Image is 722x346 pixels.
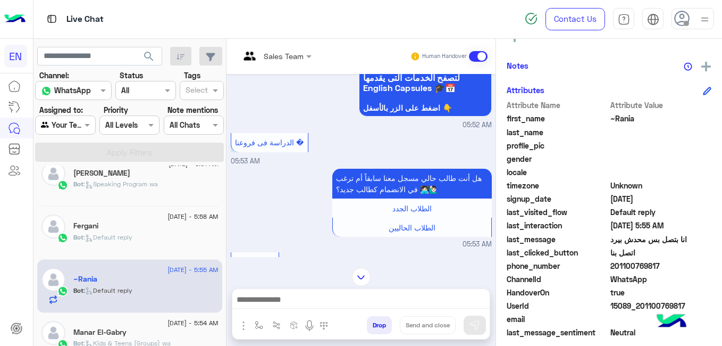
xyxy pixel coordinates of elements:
[41,162,65,186] img: defaultAdmin.png
[41,215,65,238] img: defaultAdmin.png
[104,104,128,116] label: Priority
[507,314,608,325] span: email
[610,100,712,111] span: Attribute Value
[367,316,392,334] button: Drop
[610,220,712,231] span: 2025-08-11T12:55:54.66Z
[352,268,371,286] img: scroll
[469,320,480,331] img: send message
[507,180,608,191] span: timezone
[507,153,608,164] span: gender
[73,233,83,241] span: Bot
[136,47,162,70] button: search
[610,260,712,271] span: 201100769817
[167,212,218,221] span: [DATE] - 5:58 AM
[237,319,250,332] img: send attachment
[698,13,711,26] img: profile
[4,8,26,30] img: Logo
[39,70,69,81] label: Channel:
[463,240,492,250] span: 05:53 AM
[653,303,690,341] img: hulul-logo.png
[610,207,712,218] span: Default reply
[392,204,432,213] span: الطلاب الجدد
[83,233,132,241] span: : Default reply
[184,70,200,81] label: Tags
[610,300,712,311] span: 15089_201100769817
[231,157,260,165] span: 05:53 AM
[73,180,83,188] span: Bot
[507,140,608,151] span: profile_pic
[610,274,712,285] span: 2
[545,8,605,30] a: Contact Us
[507,193,608,204] span: signup_date
[83,180,158,188] span: : Speaking Program wa
[507,220,608,231] span: last_interaction
[610,167,712,178] span: null
[39,104,83,116] label: Assigned to:
[73,221,98,230] h5: Fergani
[507,127,608,138] span: last_name
[41,321,65,345] img: defaultAdmin.png
[272,321,281,329] img: Trigger scenario
[463,120,492,130] span: 05:52 AM
[167,265,218,275] span: [DATE] - 5:55 AM
[507,167,608,178] span: locale
[610,314,712,325] span: null
[507,260,608,271] span: phone_number
[525,12,538,25] img: spinner
[268,316,286,334] button: Trigger scenario
[41,268,65,292] img: defaultAdmin.png
[701,62,711,71] img: add
[610,247,712,258] span: اتصل بنا
[507,61,528,70] h6: Notes
[422,52,467,61] small: Human Handover
[613,8,634,30] a: tab
[507,247,608,258] span: last_clicked_button
[684,62,692,71] img: notes
[507,287,608,298] span: HandoverOn
[303,319,316,332] img: send voice note
[507,234,608,245] span: last_message
[167,318,218,328] span: [DATE] - 5:54 AM
[400,316,456,334] button: Send and close
[73,328,127,337] h5: Manar El-Gabry
[389,223,435,232] span: الطلاب الحاليين
[610,193,712,204] span: 2025-08-11T12:28:59.759Z
[610,327,712,338] span: 0
[610,153,712,164] span: null
[507,100,608,111] span: Attribute Name
[167,104,218,116] label: Note mentions
[66,12,104,27] p: Live Chat
[618,13,630,26] img: tab
[320,322,328,330] img: make a call
[184,84,208,98] div: Select
[45,12,58,26] img: tab
[332,169,492,199] p: 11/8/2025, 5:53 AM
[610,287,712,298] span: true
[73,286,83,294] span: Bot
[142,50,155,63] span: search
[235,138,304,147] span: الدراسة فى فروعنا �
[507,274,608,285] span: ChannelId
[35,143,224,162] button: Apply Filters
[83,286,132,294] span: : Default reply
[610,234,712,245] span: انا بتصل بس محدش بيرد
[250,316,268,334] button: select flow
[610,180,712,191] span: Unknown
[120,70,143,81] label: Status
[73,275,97,284] h5: ~Rania
[290,321,298,329] img: create order
[73,169,130,178] h5: Ahmed Hossam
[507,207,608,218] span: last_visited_flow
[507,300,608,311] span: UserId
[507,327,608,338] span: last_message_sentiment
[507,113,608,124] span: first_name
[647,13,659,26] img: tab
[57,233,68,243] img: WhatsApp
[507,85,544,95] h6: Attributes
[610,113,712,124] span: ~Rania
[363,104,488,112] span: اضغط على الزر بالأسفل 👇
[363,72,488,93] span: لتصفح الخدمات التى يقدمها English Capsules 🎓📅
[57,180,68,191] img: WhatsApp
[4,45,27,68] div: EN
[255,321,263,329] img: select flow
